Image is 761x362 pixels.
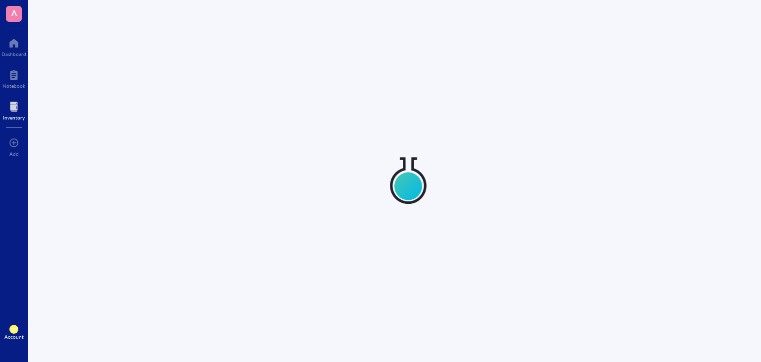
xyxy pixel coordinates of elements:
div: Account [4,334,24,340]
a: Notebook [2,67,25,89]
span: AR [11,327,16,331]
div: Dashboard [1,51,26,57]
div: Notebook [2,83,25,89]
div: Inventory [3,115,25,121]
a: Inventory [3,99,25,121]
span: A [11,6,17,19]
a: Dashboard [1,35,26,57]
div: Add [9,151,19,157]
